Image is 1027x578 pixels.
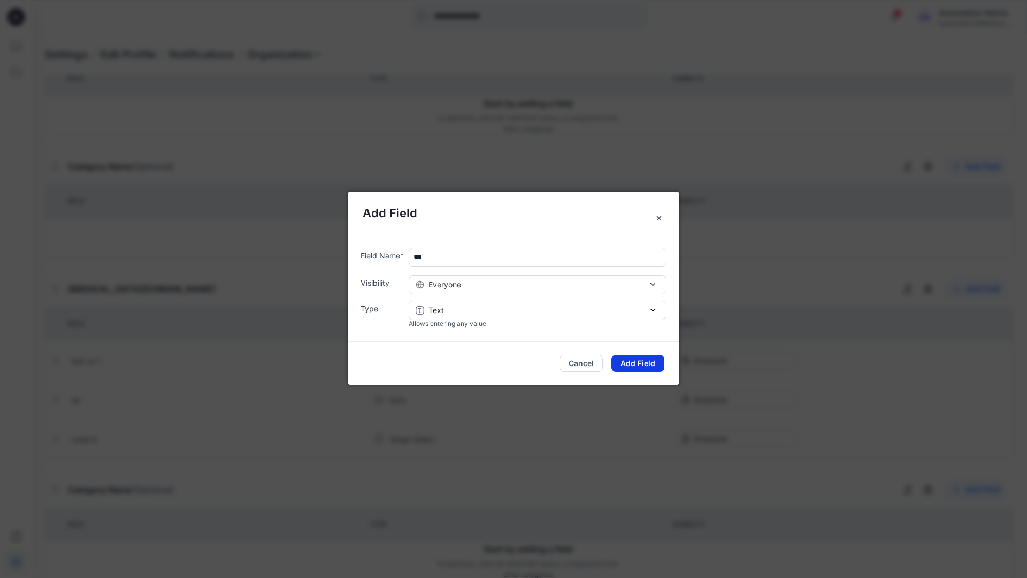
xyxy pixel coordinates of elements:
[560,355,603,372] button: Cancel
[409,319,666,329] div: Allows entering any value
[409,301,666,320] button: Text
[361,250,404,261] label: Field Name
[649,209,669,228] button: Close
[409,275,666,294] button: Everyone
[361,303,404,314] label: Type
[428,279,461,290] span: Everyone
[363,204,664,222] h5: Add Field
[428,305,444,316] p: Text
[361,277,404,288] label: Visibility
[611,355,664,372] button: Add Field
